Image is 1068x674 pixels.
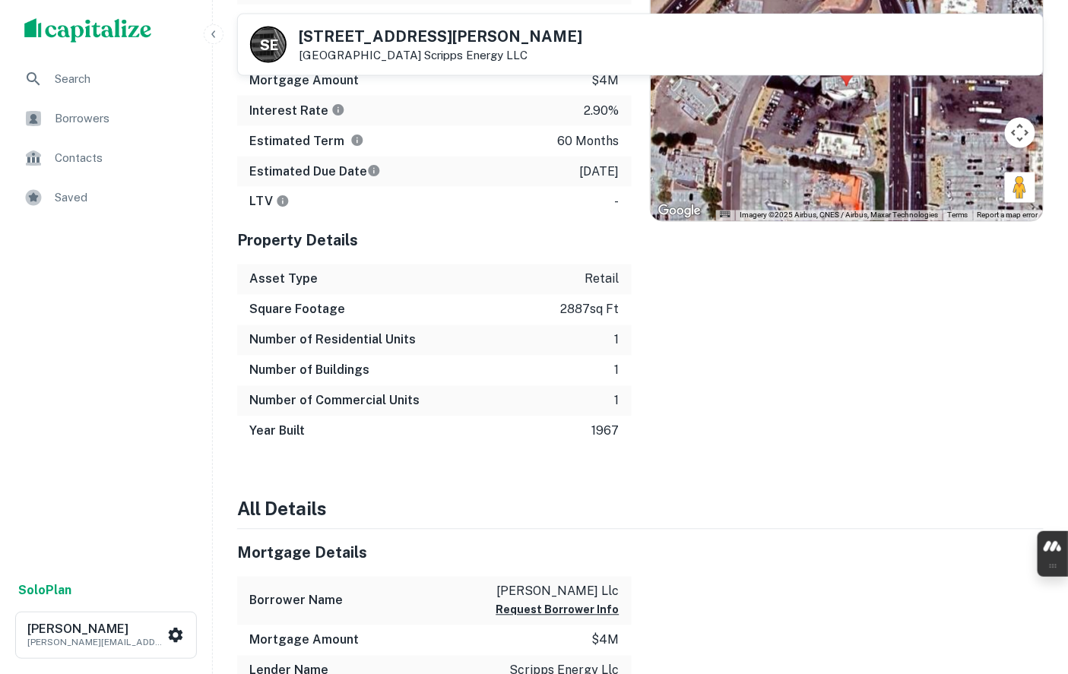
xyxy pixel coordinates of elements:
[615,331,620,350] p: 1
[654,201,705,221] a: Open this area in Google Maps (opens a new window)
[249,102,345,120] h6: Interest Rate
[249,163,381,181] h6: Estimated Due Date
[249,271,318,289] h6: Asset Type
[237,542,632,565] h5: Mortgage Details
[18,583,71,597] strong: Solo Plan
[12,140,200,176] a: Contacts
[654,201,705,221] img: Google
[249,592,343,610] h6: Borrower Name
[424,49,528,62] a: Scripps Energy LLC
[299,29,582,44] h5: [STREET_ADDRESS][PERSON_NAME]
[237,229,632,252] h5: Property Details
[260,35,277,55] p: S E
[585,102,620,120] p: 2.90%
[740,211,938,220] span: Imagery ©2025 Airbus, CNES / Airbus, Maxar Technologies
[249,132,364,150] h6: Estimated Term
[249,422,305,441] h6: Year Built
[580,163,620,181] p: [DATE]
[592,631,620,650] p: $4m
[12,61,200,97] a: Search
[249,331,416,350] h6: Number of Residential Units
[55,70,191,88] span: Search
[496,601,620,619] button: Request Borrower Info
[592,422,620,441] p: 1967
[615,362,620,380] p: 1
[299,49,582,62] p: [GEOGRAPHIC_DATA]
[585,271,620,289] p: retail
[580,11,620,29] p: [DATE]
[55,149,191,167] span: Contacts
[561,301,620,319] p: 2887 sq ft
[615,392,620,410] p: 1
[350,134,364,147] svg: Term is based on a standard schedule for this type of loan.
[55,109,191,128] span: Borrowers
[276,195,290,208] svg: LTVs displayed on the website are for informational purposes only and may be reported incorrectly...
[249,71,359,90] h6: Mortgage Amount
[249,11,351,29] h6: Transaction Date
[947,211,968,220] a: Terms (opens in new tab)
[331,103,345,117] svg: The interest rates displayed on the website are for informational purposes only and may be report...
[237,495,1044,523] h4: All Details
[992,552,1068,625] iframe: Chat Widget
[615,193,620,211] p: -
[12,100,200,137] a: Borrowers
[1005,118,1035,148] button: Map camera controls
[15,612,197,659] button: [PERSON_NAME][PERSON_NAME][EMAIL_ADDRESS]
[55,188,191,207] span: Saved
[1005,172,1035,203] button: Drag Pegman onto the map to open Street View
[978,211,1038,220] a: Report a map error
[720,211,730,218] button: Keyboard shortcuts
[592,71,620,90] p: $4m
[249,631,359,650] h6: Mortgage Amount
[24,18,152,43] img: capitalize-logo.png
[27,635,164,649] p: [PERSON_NAME][EMAIL_ADDRESS]
[558,132,620,150] p: 60 months
[496,583,620,601] p: [PERSON_NAME] llc
[249,392,420,410] h6: Number of Commercial Units
[249,193,290,211] h6: LTV
[249,301,345,319] h6: Square Footage
[27,623,164,635] h6: [PERSON_NAME]
[367,164,381,178] svg: Estimate is based on a standard schedule for this type of loan.
[12,179,200,216] a: Saved
[249,362,369,380] h6: Number of Buildings
[18,581,71,600] a: SoloPlan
